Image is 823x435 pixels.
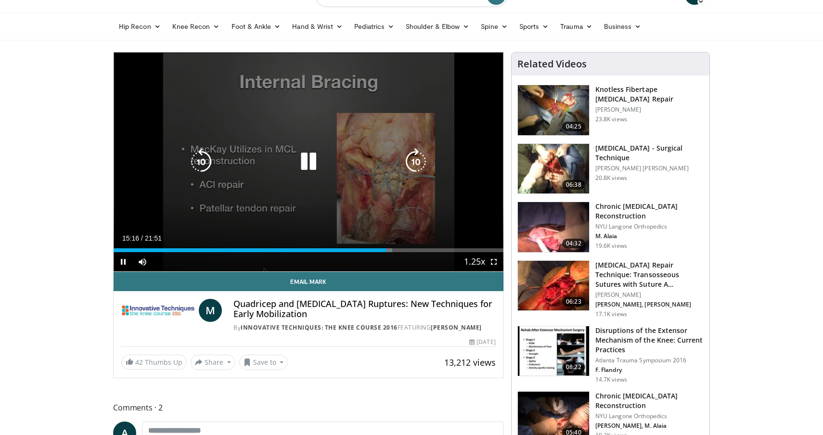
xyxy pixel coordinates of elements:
[114,272,503,291] a: Email Mark
[122,234,139,242] span: 15:16
[444,357,496,368] span: 13,212 views
[517,143,704,194] a: 06:38 [MEDICAL_DATA] - Surgical Technique [PERSON_NAME] [PERSON_NAME] 20.8K views
[431,323,482,332] a: [PERSON_NAME]
[562,180,585,190] span: 06:38
[562,297,585,307] span: 06:23
[595,165,704,172] p: [PERSON_NAME] [PERSON_NAME]
[595,202,704,221] h3: Chronic [MEDICAL_DATA] Reconstruction
[595,174,627,182] p: 20.8K views
[562,122,585,131] span: 04:25
[598,17,647,36] a: Business
[518,326,589,376] img: c329ce19-05ea-4e12-b583-111b1ee27852.150x105_q85_crop-smart_upscale.jpg
[233,323,495,332] div: By FEATURING
[167,17,226,36] a: Knee Recon
[554,17,598,36] a: Trauma
[514,17,555,36] a: Sports
[595,376,627,384] p: 14.7K views
[121,299,195,322] img: Innovative Techniques: the Knee Course 2016
[239,355,288,370] button: Save to
[113,17,167,36] a: Hip Recon
[595,357,704,364] p: Atlanta Trauma Symposium 2016
[517,260,704,318] a: 06:23 [MEDICAL_DATA] Repair Technique: Transosseous Sutures with Suture A… [PERSON_NAME] [PERSON_...
[133,252,152,271] button: Mute
[469,338,495,346] div: [DATE]
[241,323,398,332] a: Innovative Techniques: the Knee Course 2016
[191,355,235,370] button: Share
[595,310,627,318] p: 17.1K views
[562,362,585,372] span: 08:22
[286,17,348,36] a: Hand & Wrist
[595,412,704,420] p: NYU Langone Orthopedics
[517,326,704,384] a: 08:22 Disruptions of the Extensor Mechanism of the Knee: Current Practices Atlanta Trauma Symposi...
[135,358,143,367] span: 42
[484,252,503,271] button: Fullscreen
[199,299,222,322] a: M
[114,248,503,252] div: Progress Bar
[518,144,589,194] img: Vx8lr-LI9TPdNKgn4xMDoxOjBzMTt2bJ.150x105_q85_crop-smart_upscale.jpg
[465,252,484,271] button: Playback Rate
[595,232,704,240] p: M. Alaia
[114,52,503,272] video-js: Video Player
[595,223,704,230] p: NYU Langone Orthopedics
[518,202,589,252] img: E-HI8y-Omg85H4KX4xMDoxOjBzMTt2bJ.150x105_q85_crop-smart_upscale.jpg
[114,252,133,271] button: Pause
[141,234,143,242] span: /
[595,326,704,355] h3: Disruptions of the Extensor Mechanism of the Knee: Current Practices
[233,299,495,320] h4: Quadricep and [MEDICAL_DATA] Ruptures: New Techniques for Early Mobilization
[595,106,704,114] p: [PERSON_NAME]
[595,115,627,123] p: 23.8K views
[400,17,475,36] a: Shoulder & Elbow
[595,85,704,104] h3: Knotless Fibertape [MEDICAL_DATA] Repair
[517,58,587,70] h4: Related Videos
[595,242,627,250] p: 19.6K views
[145,234,162,242] span: 21:51
[595,291,704,299] p: [PERSON_NAME]
[113,401,504,414] span: Comments 2
[595,391,704,410] h3: Chronic [MEDICAL_DATA] Reconstruction
[562,239,585,248] span: 04:32
[595,301,704,308] p: [PERSON_NAME], [PERSON_NAME]
[518,261,589,311] img: a284ffb3-f88c-46bb-88bb-d0d390e931a0.150x105_q85_crop-smart_upscale.jpg
[348,17,400,36] a: Pediatrics
[595,260,704,289] h3: [MEDICAL_DATA] Repair Technique: Transosseous Sutures with Suture A…
[517,202,704,253] a: 04:32 Chronic [MEDICAL_DATA] Reconstruction NYU Langone Orthopedics M. Alaia 19.6K views
[121,355,187,370] a: 42 Thumbs Up
[595,366,704,374] p: F. Flandry
[475,17,513,36] a: Spine
[226,17,287,36] a: Foot & Ankle
[517,85,704,136] a: 04:25 Knotless Fibertape [MEDICAL_DATA] Repair [PERSON_NAME] 23.8K views
[595,143,704,163] h3: [MEDICAL_DATA] - Surgical Technique
[518,85,589,135] img: E-HI8y-Omg85H4KX4xMDoxOjBzMTt2bJ.150x105_q85_crop-smart_upscale.jpg
[595,422,704,430] p: [PERSON_NAME], M. Alaia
